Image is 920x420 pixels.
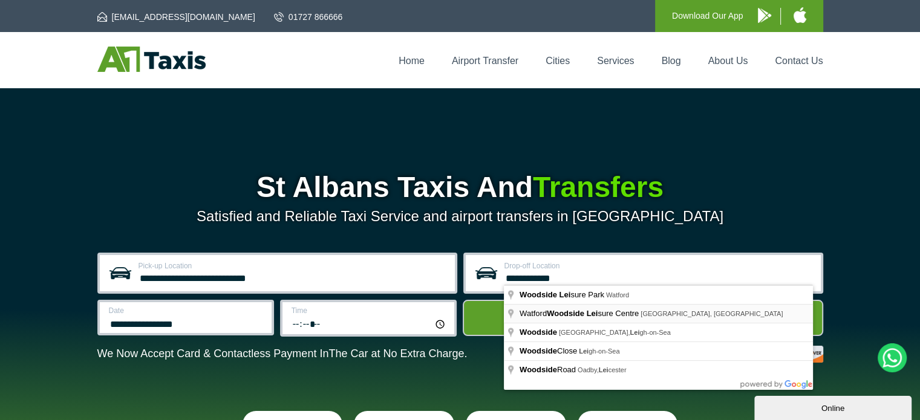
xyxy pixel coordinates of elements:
p: Satisfied and Reliable Taxi Service and airport transfers in [GEOGRAPHIC_DATA] [97,208,823,225]
span: Close [520,346,579,355]
span: gh-on-Sea [579,347,619,355]
a: 01727 866666 [274,11,343,23]
span: sure Park [520,290,606,299]
label: Drop-off Location [504,262,814,270]
span: Woodside [520,365,557,374]
span: Transfers [533,171,664,203]
label: Time [292,307,447,314]
span: [GEOGRAPHIC_DATA], [GEOGRAPHIC_DATA] [641,310,783,317]
span: The Car at No Extra Charge. [328,347,467,360]
a: [EMAIL_ADDRESS][DOMAIN_NAME] [97,11,255,23]
span: [GEOGRAPHIC_DATA], gh-on-Sea [559,329,671,336]
p: Download Our App [672,8,743,24]
span: Lei [599,366,608,373]
h1: St Albans Taxis And [97,173,823,202]
label: Date [109,307,264,314]
label: Pick-up Location [139,262,448,270]
span: Lei [579,347,589,355]
span: Woodside Lei [547,309,598,318]
img: A1 Taxis iPhone App [794,7,806,23]
span: Woodside Lei [520,290,570,299]
a: Home [399,56,425,66]
button: Get Quote [463,300,823,336]
iframe: chat widget [754,393,914,420]
span: Woodside [520,346,557,355]
a: Blog [661,56,680,66]
img: A1 Taxis Android App [758,8,771,23]
a: Airport Transfer [452,56,518,66]
span: Woodside [520,328,557,337]
a: Contact Us [775,56,823,66]
a: Cities [546,56,570,66]
span: Lei [630,329,639,336]
a: About Us [708,56,748,66]
img: A1 Taxis St Albans LTD [97,47,206,72]
a: Services [597,56,634,66]
span: Oadby, cester [578,366,627,373]
span: Watford [606,291,629,299]
span: Watford sure Centre [520,309,641,318]
p: We Now Accept Card & Contactless Payment In [97,347,468,360]
span: Road [520,365,578,374]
